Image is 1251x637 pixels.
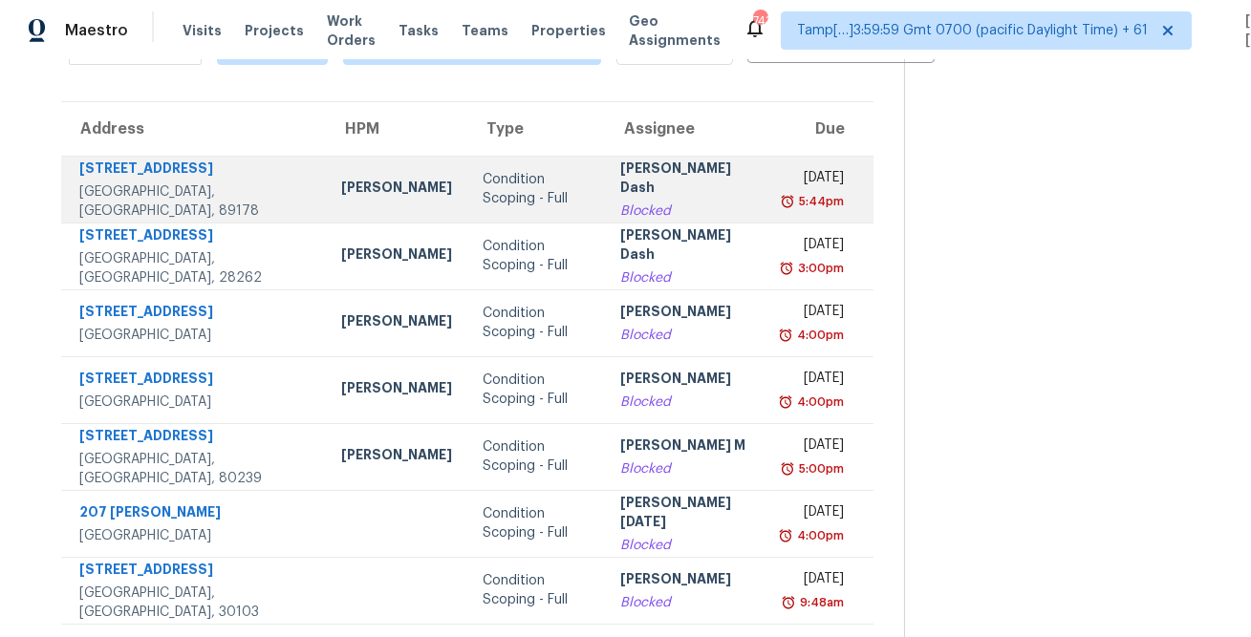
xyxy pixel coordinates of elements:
div: [DATE] [786,235,844,259]
div: Blocked [620,268,755,287]
div: [GEOGRAPHIC_DATA] [79,326,311,345]
div: [PERSON_NAME] Dash [620,225,755,268]
img: Overdue Alarm Icon [779,259,794,278]
span: Projects [245,21,304,40]
div: Condition Scoping - Full [483,237,591,275]
span: Tasks [399,24,439,37]
div: Blocked [620,459,755,478]
div: [PERSON_NAME] [341,244,452,268]
div: 4:00pm [793,326,844,345]
div: [PERSON_NAME] [620,369,755,393]
div: [GEOGRAPHIC_DATA], [GEOGRAPHIC_DATA], 89178 [79,182,311,221]
div: [GEOGRAPHIC_DATA] [79,526,311,545]
img: Overdue Alarm Icon [780,192,795,211]
div: Blocked [620,326,755,345]
div: Condition Scoping - Full [483,304,591,342]
div: Blocked [620,393,755,412]
span: Teams [462,21,508,40]
div: [PERSON_NAME] [620,302,755,326]
th: Due [770,102,874,156]
img: Overdue Alarm Icon [781,593,796,612]
div: 9:48am [796,593,844,612]
div: [PERSON_NAME] [341,445,452,469]
div: [GEOGRAPHIC_DATA], [GEOGRAPHIC_DATA], 80239 [79,450,311,488]
img: Overdue Alarm Icon [780,459,795,478]
div: [GEOGRAPHIC_DATA], [GEOGRAPHIC_DATA], 28262 [79,249,311,287]
div: Condition Scoping - Full [483,504,591,542]
div: 3:00pm [794,259,844,278]
div: [PERSON_NAME] M [620,435,755,459]
span: Visits [183,21,222,40]
th: HPM [326,102,467,156]
div: [PERSON_NAME] [620,569,755,593]
div: [DATE] [786,168,844,192]
div: [PERSON_NAME] Dash [620,159,755,202]
div: 207 [PERSON_NAME] [79,502,311,526]
div: [DATE] [786,369,844,393]
div: [DATE] [786,569,844,593]
div: [PERSON_NAME] [341,311,452,335]
div: 5:44pm [795,192,844,211]
img: Overdue Alarm Icon [778,326,793,345]
div: [STREET_ADDRESS] [79,369,311,393]
div: [DATE] [786,435,844,459]
th: Assignee [605,102,770,156]
div: [DATE] [786,302,844,326]
div: Condition Scoping - Full [483,170,591,208]
div: [DATE] [786,502,844,526]
div: [STREET_ADDRESS] [79,426,311,450]
div: [GEOGRAPHIC_DATA] [79,393,311,412]
div: [PERSON_NAME] [341,178,452,202]
div: [PERSON_NAME] [341,378,452,402]
div: [STREET_ADDRESS] [79,560,311,584]
img: Overdue Alarm Icon [778,393,793,412]
div: [GEOGRAPHIC_DATA], [GEOGRAPHIC_DATA], 30103 [79,584,311,622]
div: Blocked [620,202,755,221]
div: [STREET_ADDRESS] [79,225,311,249]
div: Blocked [620,536,755,555]
th: Address [61,102,326,156]
span: Geo Assignments [629,11,721,50]
span: Maestro [65,21,128,40]
div: 4:00pm [793,526,844,545]
div: Condition Scoping - Full [483,437,591,476]
span: Work Orders [327,11,376,50]
div: [STREET_ADDRESS] [79,159,311,182]
th: Type [467,102,606,156]
div: Condition Scoping - Full [483,571,591,609]
div: 4:00pm [793,393,844,412]
div: [STREET_ADDRESS] [79,302,311,326]
div: 5:00pm [795,459,844,478]
div: Blocked [620,593,755,612]
span: Tamp[…]3:59:59 Gmt 0700 (pacific Daylight Time) + 61 [797,21,1148,40]
span: Properties [531,21,606,40]
div: 743 [753,11,766,31]
div: [PERSON_NAME][DATE] [620,493,755,536]
div: Condition Scoping - Full [483,371,591,409]
img: Overdue Alarm Icon [778,526,793,545]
